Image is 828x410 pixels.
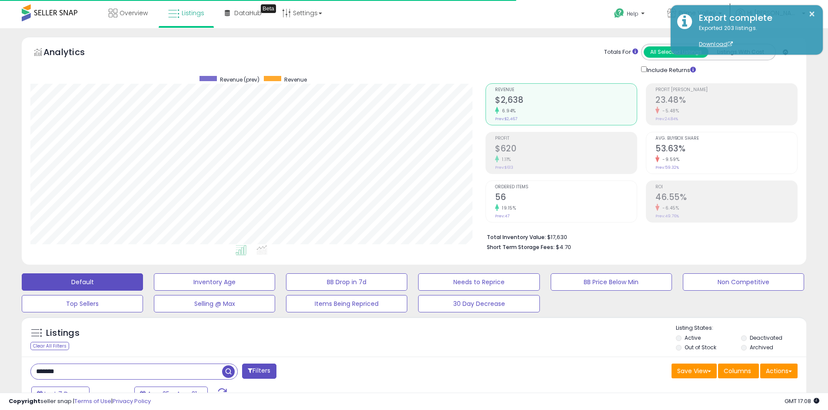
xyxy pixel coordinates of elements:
[30,342,69,350] div: Clear All Filters
[808,9,815,20] button: ×
[487,233,546,241] b: Total Inventory Value:
[74,397,111,405] a: Terms of Use
[655,116,678,121] small: Prev: 24.84%
[261,4,276,13] div: Tooltip anchor
[154,295,275,312] button: Selling @ Max
[234,9,262,17] span: DataHub
[685,344,716,351] label: Out of Stock
[655,213,679,219] small: Prev: 49.76%
[43,46,102,60] h5: Analytics
[655,88,797,92] span: Profit [PERSON_NAME]
[22,295,143,312] button: Top Sellers
[113,397,151,405] a: Privacy Policy
[284,76,307,83] span: Revenue
[286,295,407,312] button: Items Being Repriced
[495,144,637,155] h2: $620
[655,192,797,204] h2: 46.55%
[22,273,143,291] button: Default
[286,273,407,291] button: BB Drop in 7d
[655,144,797,155] h2: 53.63%
[495,95,637,107] h2: $2,638
[644,46,708,58] button: All Selected Listings
[635,65,706,75] div: Include Returns
[760,364,798,378] button: Actions
[46,327,80,339] h5: Listings
[154,273,275,291] button: Inventory Age
[699,40,733,48] a: Download
[499,205,516,211] small: 19.15%
[683,273,804,291] button: Non Competitive
[220,76,259,83] span: Revenue (prev)
[692,12,816,24] div: Export complete
[495,165,513,170] small: Prev: $613
[495,185,637,190] span: Ordered Items
[659,205,679,211] small: -6.45%
[614,8,625,19] i: Get Help
[655,185,797,190] span: ROI
[551,273,672,291] button: BB Price Below Min
[242,364,276,379] button: Filters
[718,364,759,378] button: Columns
[487,231,791,242] li: $17,630
[495,192,637,204] h2: 56
[627,10,638,17] span: Help
[499,156,511,163] small: 1.11%
[692,24,816,49] div: Exported 203 listings.
[120,9,148,17] span: Overview
[418,273,539,291] button: Needs to Reprice
[604,48,638,56] div: Totals For
[495,213,509,219] small: Prev: 47
[499,108,516,114] small: 6.94%
[655,165,679,170] small: Prev: 59.32%
[785,397,819,405] span: 2025-09-8 17:08 GMT
[724,367,751,375] span: Columns
[495,88,637,92] span: Revenue
[556,243,571,251] span: $4.70
[495,136,637,141] span: Profit
[655,136,797,141] span: Avg. Buybox Share
[659,108,679,114] small: -5.48%
[607,1,653,28] a: Help
[182,9,204,17] span: Listings
[685,334,701,341] label: Active
[750,344,773,351] label: Archived
[9,397,151,406] div: seller snap | |
[487,243,555,251] b: Short Term Storage Fees:
[655,95,797,107] h2: 23.48%
[495,116,517,121] small: Prev: $2,467
[750,334,782,341] label: Deactivated
[659,156,679,163] small: -9.59%
[9,397,40,405] strong: Copyright
[672,364,717,378] button: Save View
[676,324,806,332] p: Listing States:
[418,295,539,312] button: 30 Day Decrease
